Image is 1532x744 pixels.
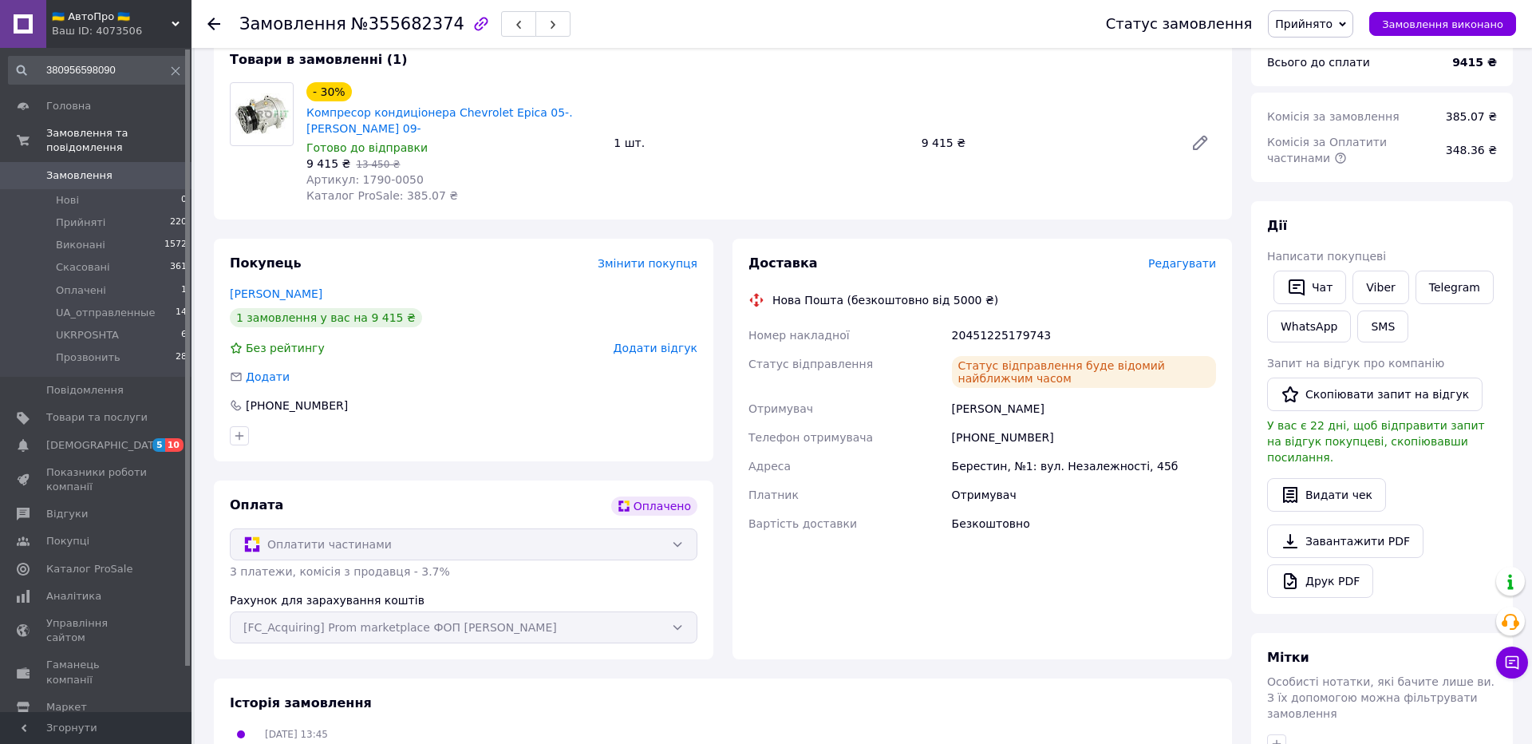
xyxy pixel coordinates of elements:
span: 🇺🇦 АвтоПро 🇺🇦 [52,10,172,24]
span: У вас є 22 дні, щоб відправити запит на відгук покупцеві, скопіювавши посилання. [1267,419,1485,464]
span: Прийняті [56,216,105,230]
span: Готово до відправки [306,141,428,154]
span: Дії [1267,218,1287,233]
span: Каталог ProSale [46,562,132,576]
span: 9 415 ₴ [306,157,350,170]
a: Завантажити PDF [1267,524,1423,558]
div: Повернутися назад [207,16,220,32]
span: Замовлення [239,14,346,34]
span: Показники роботи компанії [46,465,148,494]
span: 1 [181,283,187,298]
div: 348.36 ₴ [1436,133,1506,168]
span: [DATE] 13:45 [265,729,328,740]
a: [PERSON_NAME] [230,287,322,300]
span: Комісія за замовлення [1267,110,1400,123]
span: Статус відправлення [748,358,873,370]
span: Мітки [1267,650,1309,665]
span: Артикул: 1790-0050 [306,173,424,186]
span: Платник [748,489,799,501]
span: Без рейтингу [246,342,325,354]
div: Статус замовлення [1106,16,1253,32]
button: Чат [1273,271,1346,304]
div: - 30% [306,82,352,101]
div: Статус відправлення буде відомий найближчим часом [952,356,1216,388]
span: Замовлення [46,168,113,183]
span: Оплата [230,497,283,512]
span: Номер накладної [748,329,850,342]
span: 28 [176,350,187,365]
input: Пошук [8,56,188,85]
span: Адреса [748,460,791,473]
div: [PERSON_NAME] [949,394,1219,423]
span: Особисті нотатки, які бачите лише ви. З їх допомогою можна фільтрувати замовлення [1267,675,1494,720]
span: Аналітика [46,589,101,604]
a: Редагувати [1184,127,1216,159]
span: 6 [181,328,187,342]
span: Нові [56,193,79,208]
div: [PHONE_NUMBER] [949,423,1219,452]
span: Виконані [56,238,105,252]
span: Гаманець компанії [46,658,148,687]
span: 14 [176,306,187,320]
div: Ваш ID: 4073506 [52,24,191,38]
span: Товари та послуги [46,410,148,425]
span: Маркет [46,700,87,714]
span: Покупці [46,534,89,548]
span: Прозвонить [56,350,120,365]
span: Покупець [230,255,302,271]
span: Повідомлення [46,383,124,398]
div: 1 шт. [607,132,914,154]
span: Каталог ProSale: 385.07 ₴ [306,189,458,202]
span: Змінити покупця [598,257,697,270]
span: 361 [170,260,187,275]
div: 1 замовлення у вас на 9 415 ₴ [230,308,422,327]
span: [DEMOGRAPHIC_DATA] [46,438,164,453]
span: Замовлення виконано [1382,18,1503,30]
span: UA_отправленные [56,306,155,320]
span: Вартість доставки [748,517,857,530]
img: Компресор кондиціонера Chevrolet Epica 05-. Cruze 09- [231,93,293,134]
span: Прийнято [1275,18,1333,30]
span: Телефон отримувача [748,431,873,444]
div: Нова Пошта (безкоштовно від 5000 ₴) [768,292,1002,308]
span: 13 450 ₴ [356,159,400,170]
div: Отримувач [949,481,1219,509]
div: Берестин, №1: вул. Незалежності, 45б [949,452,1219,481]
span: Редагувати [1148,257,1216,270]
div: Рахунок для зарахування коштів [230,592,697,608]
a: Viber [1352,271,1408,304]
span: Замовлення та повідомлення [46,126,191,155]
span: Товари в замовленні (1) [230,52,408,67]
span: №355682374 [351,14,464,34]
span: 385.07 ₴ [1446,110,1497,123]
b: 9415 ₴ [1452,56,1497,69]
span: Отримувач [748,402,813,415]
span: Додати [246,370,290,383]
button: Чат з покупцем [1496,647,1528,679]
span: Відгуки [46,507,88,521]
button: Видати чек [1267,478,1386,512]
span: 0 [181,193,187,208]
a: Друк PDF [1267,564,1373,598]
span: Скасовані [56,260,110,275]
a: Компресор кондиціонера Chevrolet Epica 05-. [PERSON_NAME] 09- [306,106,573,135]
span: Запит на відгук про компанію [1267,357,1444,370]
span: 1572 [164,238,187,252]
span: Оплачені [56,283,106,298]
span: 10 [165,438,184,452]
button: Замовлення виконано [1369,12,1516,36]
span: 5 [152,438,165,452]
span: Управління сайтом [46,616,148,645]
span: UKRPOSHTA [56,328,119,342]
div: 20451225179743 [949,321,1219,350]
a: Telegram [1416,271,1494,304]
span: 220 [170,216,187,230]
div: Оплачено [611,497,697,516]
button: SMS [1357,311,1408,342]
span: Головна [46,99,91,113]
button: Скопіювати запит на відгук [1267,378,1483,411]
span: Написати покупцеві [1267,250,1386,263]
div: Безкоштовно [949,509,1219,538]
a: WhatsApp [1267,311,1351,342]
span: Додати відгук [614,342,697,354]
